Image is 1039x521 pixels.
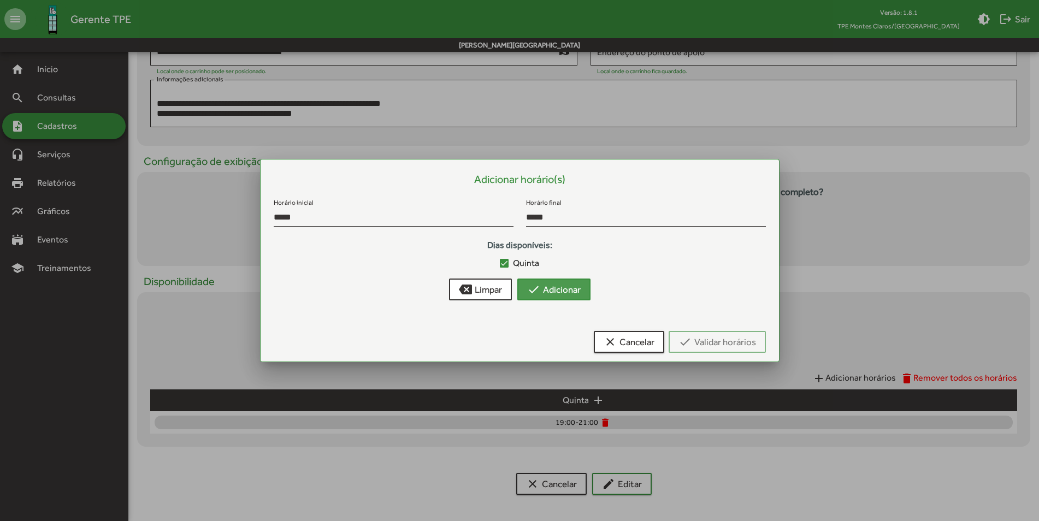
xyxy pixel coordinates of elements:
span: Adicionar [527,280,581,299]
mat-icon: backspace [459,283,472,296]
h5: Adicionar horário(s) [274,173,766,186]
button: Adicionar [517,279,591,300]
mat-icon: check [527,283,540,296]
button: Cancelar [594,331,664,353]
strong: Dias disponíveis: [274,239,766,256]
button: Limpar [449,279,512,300]
span: Limpar [459,280,502,299]
span: Cancelar [604,332,654,352]
span: Quinta [513,257,539,270]
mat-icon: clear [604,335,617,348]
